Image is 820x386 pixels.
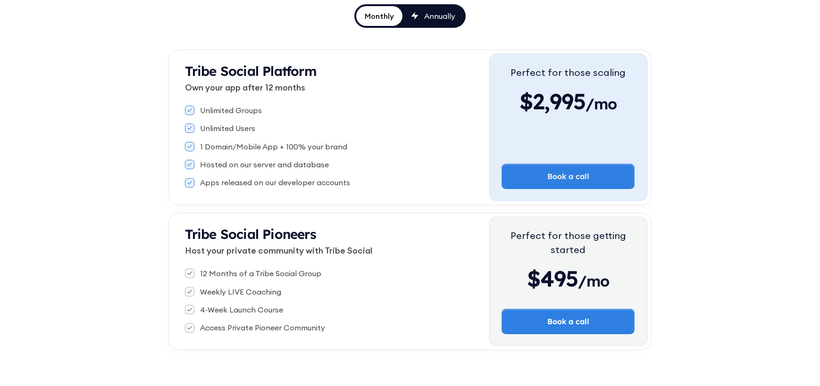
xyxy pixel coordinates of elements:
div: $2,995 [510,87,626,115]
span: /mo [578,271,610,295]
div: Monthly [365,11,394,21]
div: 12 Months of a Tribe Social Group [200,268,321,279]
div: Perfect for those getting started [502,229,635,257]
div: Weekly LIVE Coaching [200,287,281,297]
div: Hosted on our server and database [200,159,329,170]
div: Annually [424,11,455,21]
div: 1 Domain/Mobile App + 100% your brand [200,141,347,152]
p: Host your private community with Tribe Social [185,244,489,257]
a: Book a call [502,309,635,334]
strong: Tribe Social Pioneers [185,226,316,242]
div: $495 [502,264,635,293]
div: Unlimited Users [200,123,255,133]
strong: Tribe Social Platform [185,63,317,79]
div: Apps released on our developer accounts [200,177,350,188]
div: Access Private Pioneer Community [200,322,325,333]
div: Perfect for those scaling [510,66,626,80]
div: Unlimited Groups [200,105,262,115]
a: Book a call [502,164,635,189]
div: 4-Week Launch Course [200,304,283,315]
span: /mo [586,94,617,118]
p: Own your app after 12 months [185,81,489,94]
